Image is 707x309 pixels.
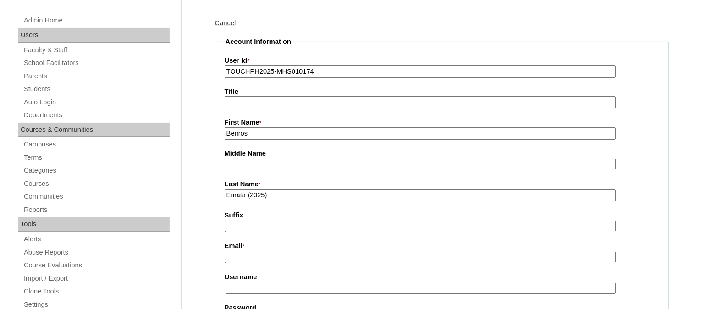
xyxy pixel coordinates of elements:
a: Communities [23,191,170,202]
label: Title [225,87,659,97]
a: Terms [23,152,170,163]
a: Campuses [23,139,170,150]
legend: Account Information [225,37,292,47]
a: School Facilitators [23,57,170,69]
a: Course Evaluations [23,260,170,271]
label: Email [225,241,659,251]
a: Reports [23,204,170,216]
a: Students [23,83,170,95]
div: Users [18,28,170,43]
label: Suffix [225,211,659,220]
label: First Name [225,118,659,128]
a: Categories [23,165,170,176]
a: Cancel [215,19,236,27]
a: Courses [23,178,170,190]
label: Last Name [225,179,659,190]
a: Import / Export [23,273,170,284]
label: Username [225,272,659,282]
a: Abuse Reports [23,247,170,258]
label: Middle Name [225,149,659,158]
a: Alerts [23,233,170,245]
a: Departments [23,109,170,121]
div: Courses & Communities [18,123,170,137]
a: Faculty & Staff [23,44,170,56]
a: Parents [23,70,170,82]
a: Admin Home [23,15,170,26]
label: User Id [225,56,659,66]
div: Tools [18,217,170,232]
a: Clone Tools [23,286,170,297]
a: Auto Login [23,97,170,108]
